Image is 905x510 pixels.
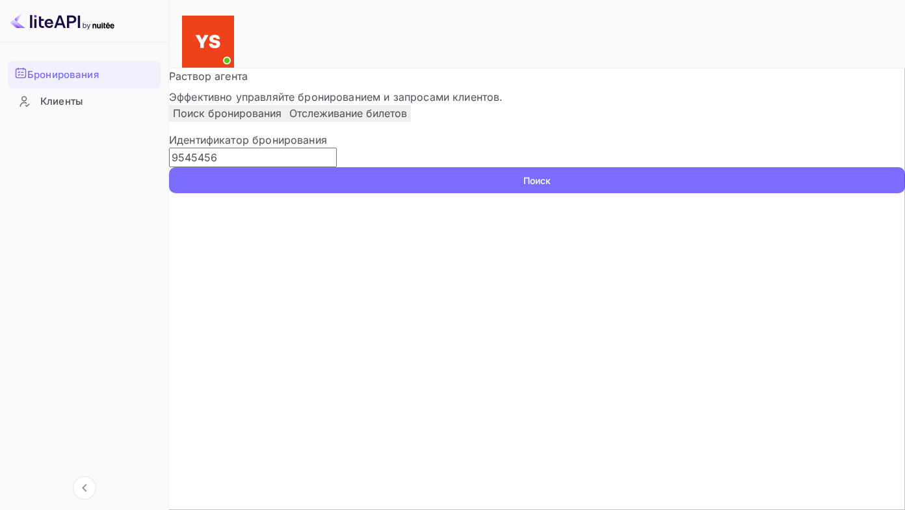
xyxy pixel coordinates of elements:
[173,107,282,120] ya-tr-span: Поиск бронирования
[169,90,503,103] ya-tr-span: Эффективно управляйте бронированием и запросами клиентов.
[10,10,114,31] img: Логотип LiteAPI
[8,61,161,88] div: Бронирования
[289,107,407,120] ya-tr-span: Отслеживание билетов
[169,70,248,83] ya-tr-span: Раствор агента
[523,174,551,187] ya-tr-span: Поиск
[27,68,99,83] ya-tr-span: Бронирования
[73,476,96,500] button: Свернуть навигацию
[169,148,337,167] input: Введите идентификатор бронирования (например, 63782194)
[8,89,161,114] div: Клиенты
[40,94,83,109] ya-tr-span: Клиенты
[8,61,161,87] a: Бронирования
[8,89,161,113] a: Клиенты
[169,133,327,146] ya-tr-span: Идентификатор бронирования
[182,16,234,68] img: Служба Поддержки Яндекса
[169,167,905,193] button: Поиск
